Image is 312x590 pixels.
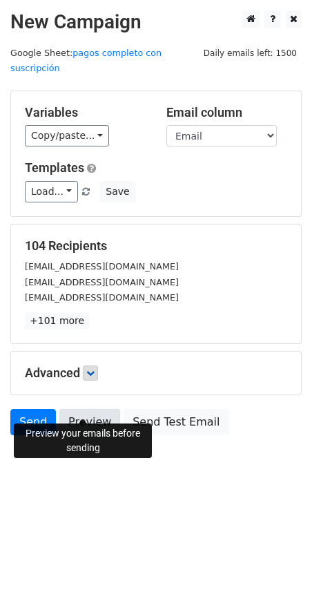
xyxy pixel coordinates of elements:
[243,524,312,590] div: Widget de chat
[99,181,135,202] button: Save
[25,125,109,146] a: Copy/paste...
[25,292,179,303] small: [EMAIL_ADDRESS][DOMAIN_NAME]
[25,160,84,175] a: Templates
[25,365,287,381] h5: Advanced
[25,238,287,254] h5: 104 Recipients
[166,105,287,120] h5: Email column
[199,48,302,58] a: Daily emails left: 1500
[124,409,228,435] a: Send Test Email
[25,312,89,330] a: +101 more
[25,261,179,272] small: [EMAIL_ADDRESS][DOMAIN_NAME]
[10,409,56,435] a: Send
[10,10,302,34] h2: New Campaign
[243,524,312,590] iframe: Chat Widget
[199,46,302,61] span: Daily emails left: 1500
[25,105,146,120] h5: Variables
[10,48,162,74] a: pagos completo con suscripción
[25,181,78,202] a: Load...
[59,409,120,435] a: Preview
[10,48,162,74] small: Google Sheet:
[25,277,179,287] small: [EMAIL_ADDRESS][DOMAIN_NAME]
[14,424,152,458] div: Preview your emails before sending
